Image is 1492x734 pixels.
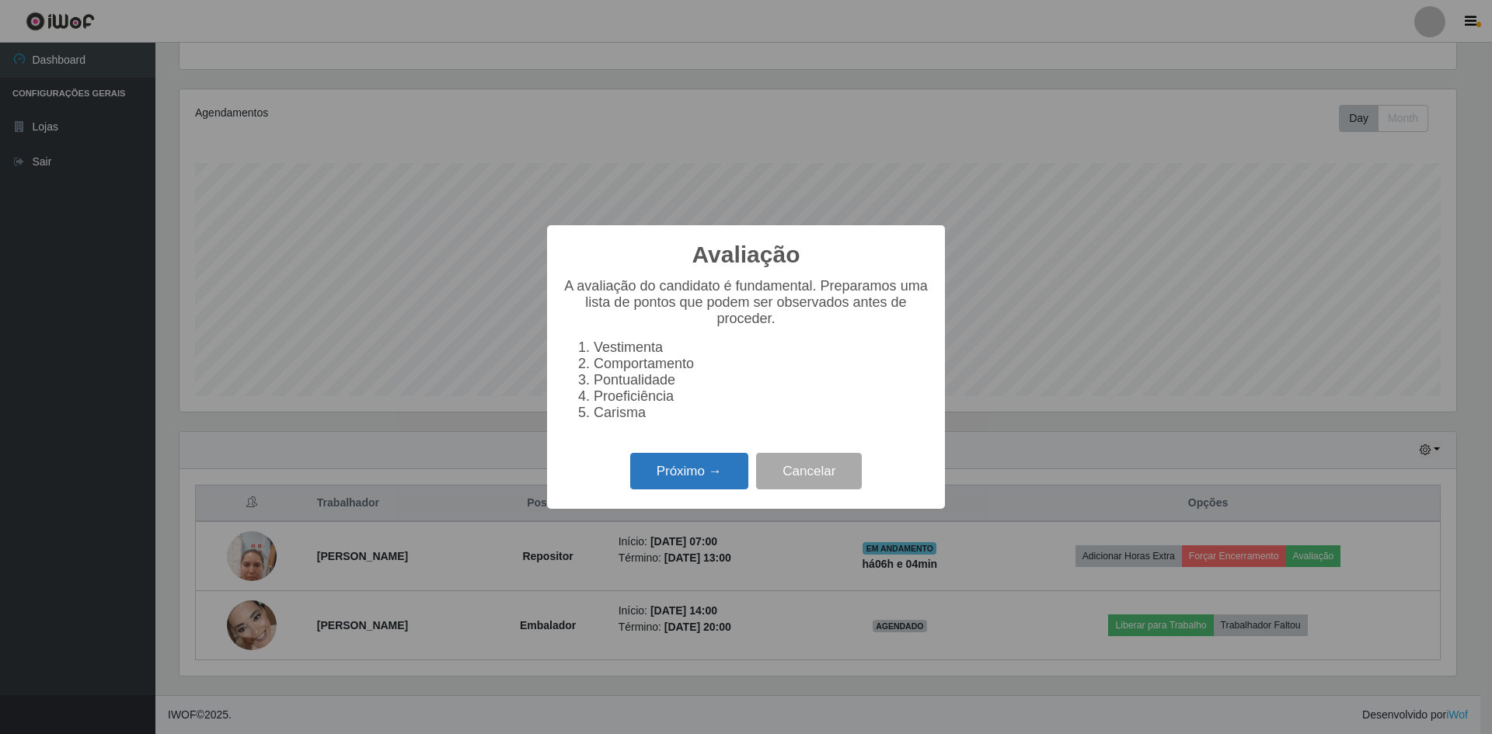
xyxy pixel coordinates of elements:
[594,388,929,405] li: Proeficiência
[692,241,800,269] h2: Avaliação
[594,405,929,421] li: Carisma
[756,453,862,489] button: Cancelar
[594,372,929,388] li: Pontualidade
[563,278,929,327] p: A avaliação do candidato é fundamental. Preparamos uma lista de pontos que podem ser observados a...
[594,339,929,356] li: Vestimenta
[630,453,748,489] button: Próximo →
[594,356,929,372] li: Comportamento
